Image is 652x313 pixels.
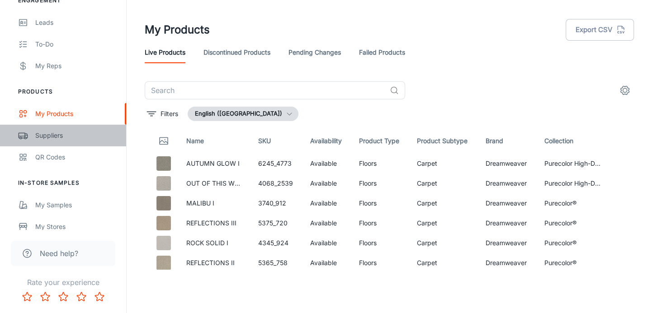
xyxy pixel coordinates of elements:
[251,253,303,273] td: 5365_758
[186,238,244,248] p: ROCK SOLID I
[410,173,478,193] td: Carpet
[303,173,352,193] td: Available
[478,193,537,213] td: Dreamweaver
[478,173,537,193] td: Dreamweaver
[566,19,634,41] button: Export CSV
[35,200,117,210] div: My Samples
[18,288,36,306] button: Rate 1 star
[478,233,537,253] td: Dreamweaver
[251,154,303,173] td: 6245_4773
[410,128,478,154] th: Product Subtype
[186,178,244,188] p: OUT OF THIS WORLD III
[537,154,609,173] td: Purecolor High-Def®
[35,222,117,232] div: My Stores
[303,253,352,273] td: Available
[537,253,609,273] td: Purecolor®
[537,173,609,193] td: Purecolor High-Def®
[35,61,117,71] div: My Reps
[90,288,109,306] button: Rate 5 star
[352,253,410,273] td: Floors
[251,193,303,213] td: 3740_912
[251,213,303,233] td: 5375_720
[303,193,352,213] td: Available
[145,42,185,63] a: Live Products
[478,128,537,154] th: Brand
[303,154,352,173] td: Available
[288,42,341,63] a: Pending Changes
[35,39,117,49] div: To-do
[359,42,405,63] a: Failed Products
[35,152,117,162] div: QR Codes
[188,107,298,121] button: English ([GEOGRAPHIC_DATA])
[186,159,244,168] p: AUTUMN GLOW I
[35,131,117,140] div: Suppliers
[352,128,410,154] th: Product Type
[478,213,537,233] td: Dreamweaver
[72,288,90,306] button: Rate 4 star
[352,233,410,253] td: Floors
[410,154,478,173] td: Carpet
[410,193,478,213] td: Carpet
[303,128,352,154] th: Availability
[537,128,609,154] th: Collection
[410,213,478,233] td: Carpet
[410,253,478,273] td: Carpet
[145,107,180,121] button: filter
[537,213,609,233] td: Purecolor®
[186,218,244,228] p: REFLECTIONS III
[537,233,609,253] td: Purecolor®
[186,198,244,208] p: MALIBU I
[303,233,352,253] td: Available
[352,193,410,213] td: Floors
[251,128,303,154] th: SKU
[352,173,410,193] td: Floors
[54,288,72,306] button: Rate 3 star
[35,18,117,28] div: Leads
[179,128,251,154] th: Name
[7,277,119,288] p: Rate your experience
[352,213,410,233] td: Floors
[161,109,178,119] p: Filters
[478,154,537,173] td: Dreamweaver
[35,109,117,119] div: My Products
[36,288,54,306] button: Rate 2 star
[251,173,303,193] td: 4068_2539
[145,22,210,38] h1: My Products
[158,135,169,146] svg: Thumbnail
[203,42,270,63] a: Discontinued Products
[40,248,78,259] span: Need help?
[410,233,478,253] td: Carpet
[616,81,634,99] button: settings
[303,213,352,233] td: Available
[478,253,537,273] td: Dreamweaver
[352,154,410,173] td: Floors
[145,81,386,99] input: Search
[251,233,303,253] td: 4345_924
[537,193,609,213] td: Purecolor®
[186,258,244,268] p: REFLECTIONS II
